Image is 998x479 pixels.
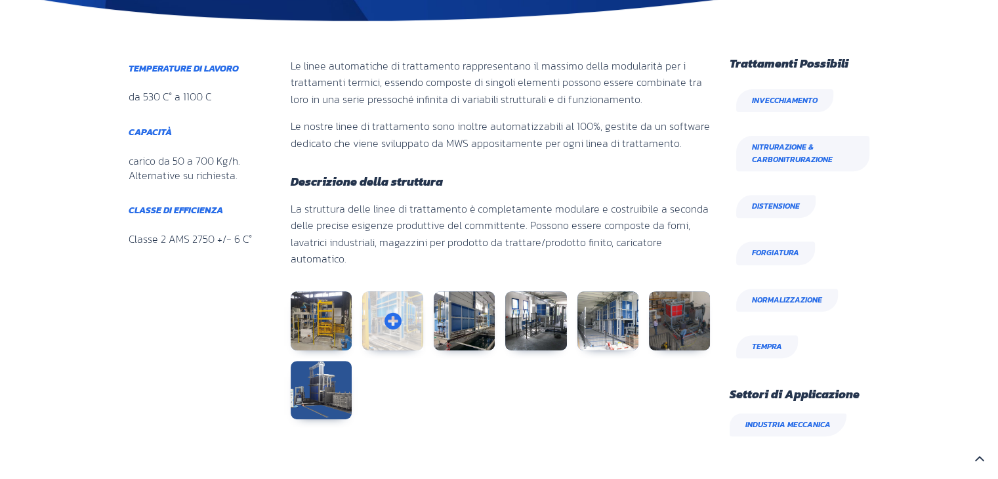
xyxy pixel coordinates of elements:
[129,128,258,137] h6: Capacità
[129,64,258,73] h6: Temperature di lavoro
[730,58,876,70] h5: Trattamenti Possibili
[736,335,798,358] a: Tempra
[752,247,799,259] span: Forgiatura
[291,118,711,152] p: Le nostre linee di trattamento sono inoltre automatizzabili al 100%, gestite da un software dedic...
[736,89,833,112] a: Invecchiamento
[736,136,869,171] a: Nitrurazione & Carbonitrurazione
[752,94,818,107] span: Invecchiamento
[129,154,258,183] div: carico da 50 a 700 Kg/h. Alternative su richiesta.
[129,89,211,104] div: da 530 C° a 1100 C
[752,294,822,306] span: Normalizzazione
[736,289,838,312] a: Normalizzazione
[752,200,800,213] span: Distensione
[291,58,711,108] p: Le linee automatiche di trattamento rappresentano il massimo della modularità per i trattamenti t...
[736,195,816,218] a: Distensione
[291,201,711,268] p: La struttura delle linee di trattamento è completamente modulare e costruibile a seconda delle pr...
[730,388,876,400] h5: Settori di Applicazione
[129,206,258,215] h6: Classe di efficienza
[752,341,782,353] span: Tempra
[752,141,854,166] span: Nitrurazione & Carbonitrurazione
[129,232,252,246] p: Classe 2 AMS 2750 +/- 6 C°
[730,413,846,436] span: Industria Meccanica
[736,241,815,264] a: Forgiatura
[291,176,711,188] h5: Descrizione della struttura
